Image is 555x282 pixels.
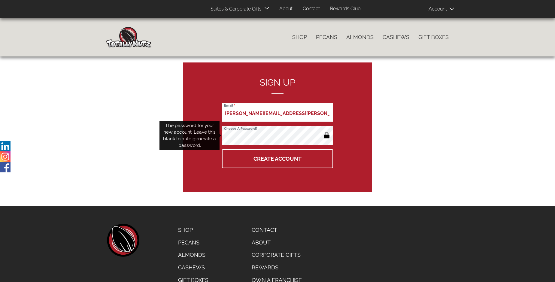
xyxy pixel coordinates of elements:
a: Almonds [342,31,378,44]
a: Contact [247,224,306,236]
a: Gift Boxes [414,31,453,44]
a: Pecans [174,236,213,249]
a: Rewards [247,261,306,274]
div: The password for your new account. Leave this blank to auto generate a password. [159,121,220,150]
a: Suites & Corporate Gifts [206,3,263,15]
a: About [247,236,306,249]
a: About [275,3,297,15]
a: Almonds [174,249,213,261]
a: Cashews [174,261,213,274]
a: home [106,224,139,257]
h2: Sign up [222,77,333,94]
a: Contact [298,3,324,15]
a: Pecans [311,31,342,44]
img: Home [106,27,151,47]
a: Rewards Club [326,3,365,15]
input: Email [222,103,333,122]
a: Cashews [378,31,414,44]
button: Create Account [222,149,333,168]
a: Shop [288,31,311,44]
a: Shop [174,224,213,236]
a: Corporate Gifts [247,249,306,261]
